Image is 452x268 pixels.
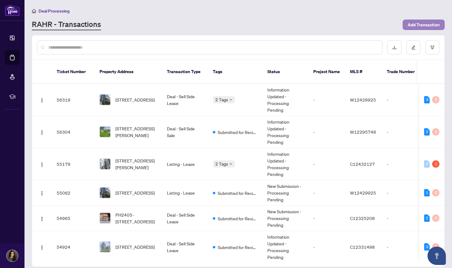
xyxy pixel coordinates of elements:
[215,160,228,167] span: 2 Tags
[40,216,44,221] img: Logo
[215,96,228,103] span: 2 Tags
[350,215,375,221] span: C12325208
[100,242,110,252] img: thumbnail-img
[308,206,345,231] td: -
[382,206,425,231] td: -
[432,243,439,251] div: 0
[424,243,430,251] div: 3
[52,60,95,84] th: Ticket Number
[382,84,425,116] td: -
[432,128,439,136] div: 0
[115,244,155,250] span: [STREET_ADDRESS]
[350,97,376,102] span: W12429925
[218,215,258,222] span: Submitted for Review
[100,95,110,105] img: thumbnail-img
[392,45,397,50] span: download
[218,190,258,196] span: Submitted for Review
[115,125,157,139] span: [STREET_ADDRESS][PERSON_NAME]
[308,84,345,116] td: -
[40,130,44,135] img: Logo
[382,180,425,206] td: -
[262,206,308,231] td: New Submission - Processing Pending
[115,211,157,225] span: PH2405-[STREET_ADDRESS]
[432,189,439,196] div: 0
[52,148,95,180] td: 55179
[424,160,430,168] div: 0
[424,189,430,196] div: 1
[382,231,425,263] td: -
[262,60,308,84] th: Status
[162,148,208,180] td: Listing - Lease
[308,148,345,180] td: -
[424,128,430,136] div: 2
[162,180,208,206] td: Listing - Lease
[37,188,47,198] button: Logo
[428,247,446,265] button: Open asap
[432,214,439,222] div: 0
[308,231,345,263] td: -
[100,213,110,223] img: thumbnail-img
[52,180,95,206] td: 55062
[424,96,430,103] div: 3
[37,127,47,137] button: Logo
[262,180,308,206] td: New Submission - Processing Pending
[115,96,155,103] span: [STREET_ADDRESS]
[229,98,232,101] span: down
[32,19,101,30] a: RAHR - Transactions
[350,129,376,135] span: W12295748
[162,60,208,84] th: Transaction Type
[52,84,95,116] td: 56319
[39,8,70,14] span: Deal Processing
[6,250,18,262] img: Profile Icon
[229,162,232,166] span: down
[424,214,430,222] div: 2
[262,231,308,263] td: Information Updated - Processing Pending
[432,96,439,103] div: 0
[262,148,308,180] td: Information Updated - Processing Pending
[95,60,162,84] th: Property Address
[406,40,420,54] button: edit
[218,129,258,136] span: Submitted for Review
[5,5,20,16] img: logo
[262,84,308,116] td: Information Updated - Processing Pending
[37,159,47,169] button: Logo
[100,127,110,137] img: thumbnail-img
[350,190,376,195] span: W12429925
[432,160,439,168] div: 1
[37,242,47,252] button: Logo
[100,188,110,198] img: thumbnail-img
[162,206,208,231] td: Deal - Sell Side Lease
[382,116,425,148] td: -
[308,180,345,206] td: -
[37,95,47,105] button: Logo
[262,116,308,148] td: Information Updated - Processing Pending
[403,20,445,30] button: Add Transaction
[308,60,345,84] th: Project Name
[308,116,345,148] td: -
[37,213,47,223] button: Logo
[430,45,435,50] span: filter
[40,162,44,167] img: Logo
[382,148,425,180] td: -
[40,191,44,196] img: Logo
[115,157,157,171] span: [STREET_ADDRESS][PERSON_NAME]
[208,60,262,84] th: Tags
[345,60,382,84] th: MLS #
[162,231,208,263] td: Deal - Sell Side Lease
[52,116,95,148] td: 56304
[411,45,416,50] span: edit
[40,98,44,103] img: Logo
[218,244,258,251] span: Submitted for Review
[350,244,375,250] span: C12331498
[162,116,208,148] td: Deal - Sell Side Sale
[40,245,44,250] img: Logo
[408,20,440,30] span: Add Transaction
[52,231,95,263] td: 54924
[425,40,439,54] button: filter
[162,84,208,116] td: Deal - Sell Side Lease
[32,9,36,13] span: home
[115,189,155,196] span: [STREET_ADDRESS]
[52,206,95,231] td: 54965
[387,40,401,54] button: download
[100,159,110,169] img: thumbnail-img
